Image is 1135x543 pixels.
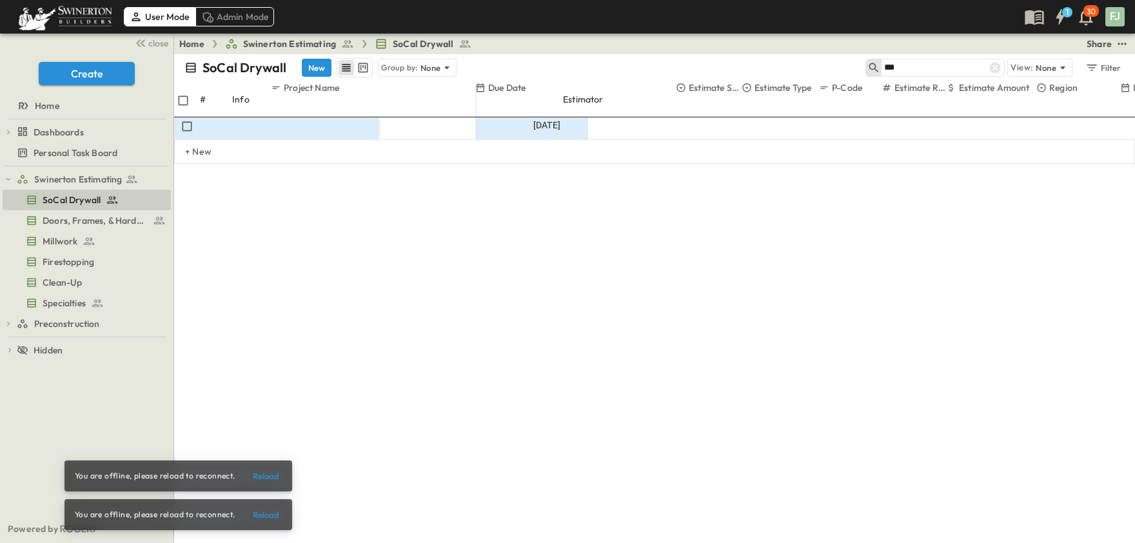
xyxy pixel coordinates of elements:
div: Estimator [563,81,676,117]
p: Due Date [488,81,526,94]
span: Preconstruction [34,317,100,330]
p: Estimate Type [755,81,811,94]
p: None [1036,61,1056,74]
div: Info [232,81,271,117]
span: Specialties [43,297,86,310]
p: Estimate Amount [959,81,1030,94]
button: kanban view [355,60,371,75]
span: Firestopping [43,255,94,268]
div: Admin Mode [195,7,275,26]
button: Reload [246,504,287,525]
div: User Mode [124,7,195,26]
p: P-Code [832,81,862,94]
span: close [148,37,168,50]
span: Millwork [43,235,77,248]
p: Region [1049,81,1078,94]
img: 6c363589ada0b36f064d841b69d3a419a338230e66bb0a533688fa5cc3e9e735.png [15,3,115,30]
div: test [3,252,171,272]
span: Swinerton Estimating [243,37,336,50]
div: You are offline, please reload to reconnect. [75,503,235,526]
p: + New [185,145,193,158]
p: View: [1011,61,1033,75]
span: Personal Task Board [34,146,117,159]
p: 30 [1087,6,1096,17]
div: Filter [1085,61,1121,75]
button: test [1114,36,1130,52]
div: test [3,210,171,231]
h6: 1 [1066,7,1069,17]
button: Reload [246,466,287,486]
p: Group by: [381,61,418,74]
div: test [3,293,171,313]
div: test [3,190,171,210]
span: Dashboards [34,126,84,139]
div: table view [337,58,373,77]
div: Share [1087,37,1112,50]
p: Project Name [284,81,339,94]
span: Clean-Up [43,276,82,289]
span: Home [35,99,59,112]
span: Swinerton Estimating [34,173,122,186]
p: SoCal Drywall [202,59,286,77]
div: test [3,313,171,334]
span: SoCal Drywall [393,37,453,50]
nav: breadcrumbs [179,37,479,50]
span: Doors, Frames, & Hardware [43,214,148,227]
div: You are offline, please reload to reconnect. [75,464,235,488]
p: Estimate Round [894,81,946,94]
p: None [420,61,441,74]
div: # [200,81,232,117]
button: Create [39,62,135,85]
span: [DATE] [533,119,560,132]
button: row view [339,60,354,75]
a: Home [179,37,204,50]
div: test [3,169,171,190]
span: SoCal Drywall [43,193,101,206]
div: test [3,272,171,293]
p: Estimate Status [689,81,742,94]
button: New [302,59,331,77]
div: FJ [1105,7,1125,26]
span: Hidden [34,344,63,357]
div: test [3,143,171,163]
div: test [3,231,171,252]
